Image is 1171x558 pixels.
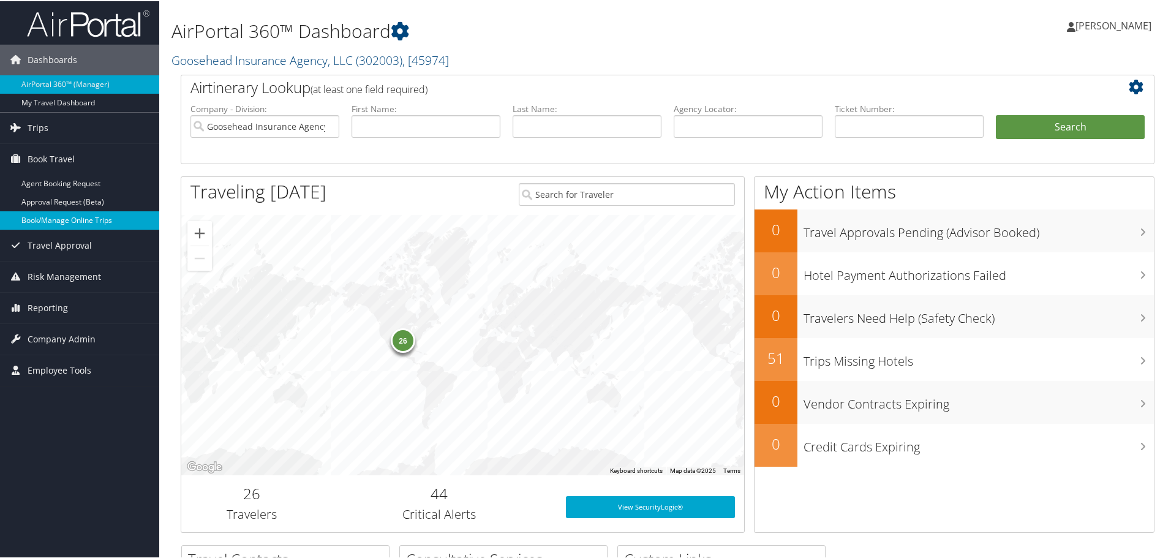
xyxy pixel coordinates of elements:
[28,260,101,291] span: Risk Management
[311,81,427,95] span: (at least one field required)
[190,178,326,203] h1: Traveling [DATE]
[1075,18,1151,31] span: [PERSON_NAME]
[519,182,735,205] input: Search for Traveler
[804,388,1154,412] h3: Vendor Contracts Expiring
[755,337,1154,380] a: 51Trips Missing Hotels
[670,466,716,473] span: Map data ©2025
[402,51,449,67] span: , [ 45974 ]
[28,229,92,260] span: Travel Approval
[187,220,212,244] button: Zoom in
[28,111,48,142] span: Trips
[28,43,77,74] span: Dashboards
[610,466,663,474] button: Keyboard shortcuts
[28,292,68,322] span: Reporting
[755,304,797,325] h2: 0
[184,458,225,474] a: Open this area in Google Maps (opens a new window)
[27,8,149,37] img: airportal-logo.png
[755,261,797,282] h2: 0
[187,245,212,270] button: Zoom out
[755,380,1154,423] a: 0Vendor Contracts Expiring
[184,458,225,474] img: Google
[674,102,823,114] label: Agency Locator:
[352,102,500,114] label: First Name:
[723,466,740,473] a: Terms (opens in new tab)
[804,260,1154,283] h3: Hotel Payment Authorizations Failed
[513,102,661,114] label: Last Name:
[755,390,797,410] h2: 0
[835,102,984,114] label: Ticket Number:
[28,323,96,353] span: Company Admin
[755,251,1154,294] a: 0Hotel Payment Authorizations Failed
[190,505,313,522] h3: Travelers
[804,345,1154,369] h3: Trips Missing Hotels
[171,17,833,43] h1: AirPortal 360™ Dashboard
[331,505,548,522] h3: Critical Alerts
[755,294,1154,337] a: 0Travelers Need Help (Safety Check)
[1067,6,1164,43] a: [PERSON_NAME]
[190,76,1064,97] h2: Airtinerary Lookup
[755,423,1154,466] a: 0Credit Cards Expiring
[804,303,1154,326] h3: Travelers Need Help (Safety Check)
[28,143,75,173] span: Book Travel
[190,102,339,114] label: Company - Division:
[755,432,797,453] h2: 0
[755,347,797,368] h2: 51
[804,217,1154,240] h3: Travel Approvals Pending (Advisor Booked)
[804,431,1154,454] h3: Credit Cards Expiring
[28,354,91,385] span: Employee Tools
[755,178,1154,203] h1: My Action Items
[171,51,449,67] a: Goosehead Insurance Agency, LLC
[356,51,402,67] span: ( 302003 )
[331,482,548,503] h2: 44
[755,218,797,239] h2: 0
[996,114,1145,138] button: Search
[190,482,313,503] h2: 26
[391,327,415,352] div: 26
[566,495,735,517] a: View SecurityLogic®
[755,208,1154,251] a: 0Travel Approvals Pending (Advisor Booked)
